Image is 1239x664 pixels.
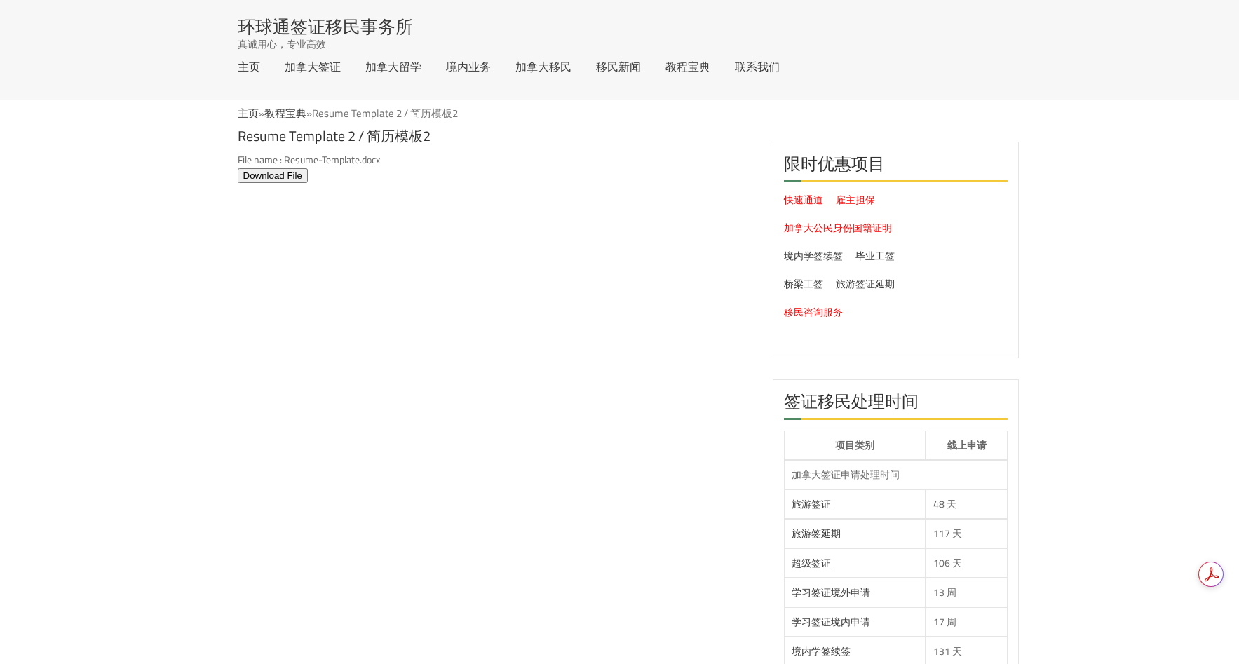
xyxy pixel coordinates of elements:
[365,61,421,72] a: 加拿大留学
[784,391,1008,420] h2: 签证移民处理时间
[238,18,413,35] a: 环球通签证移民事务所
[926,578,1008,607] td: 13 周
[285,61,341,72] a: 加拿大签证
[784,219,892,237] a: 加拿大公民身份国籍证明
[784,153,1008,182] h2: 限时优惠项目
[238,37,326,51] span: 真诚用心，专业高效
[735,61,780,72] a: 联系我们
[784,247,843,265] a: 境内学签续签
[836,275,895,293] a: 旅游签证延期
[784,303,843,321] a: 移民咨询服务
[792,613,870,631] a: 学习签证境内申请
[792,554,831,572] a: 超级签证
[312,103,458,123] span: Resume Template 2 / 简历模板2
[855,247,895,265] a: 毕业工签
[792,524,841,543] a: 旅游签延期
[596,61,641,72] a: 移民新闻
[926,519,1008,548] td: 117 天
[515,61,571,72] a: 加拿大移民
[238,168,308,183] button: Download File
[784,275,823,293] a: 桥梁工签
[238,103,458,123] span: »
[926,431,1008,460] th: 线上申请
[792,583,870,602] a: 学习签证境外申请
[446,61,491,72] a: 境内业务
[264,103,458,123] span: »
[792,468,1001,482] div: 加拿大签证申请处理时间
[836,191,875,209] a: 雇主担保
[926,489,1008,519] td: 48 天
[792,495,831,513] a: 旅游签证
[792,642,851,660] a: 境内学签续签
[238,103,259,123] a: 主页
[784,431,926,460] th: 项目类别
[926,548,1008,578] td: 106 天
[665,61,710,72] a: 教程宝典
[264,103,306,123] a: 教程宝典
[926,607,1008,637] td: 17 周
[238,152,752,190] div: File name : Resume-Template.docx
[238,121,752,144] h1: Resume Template 2 / 简历模板2
[238,61,260,72] a: 主页
[238,166,308,184] a: Download File
[784,191,823,209] a: 快速通道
